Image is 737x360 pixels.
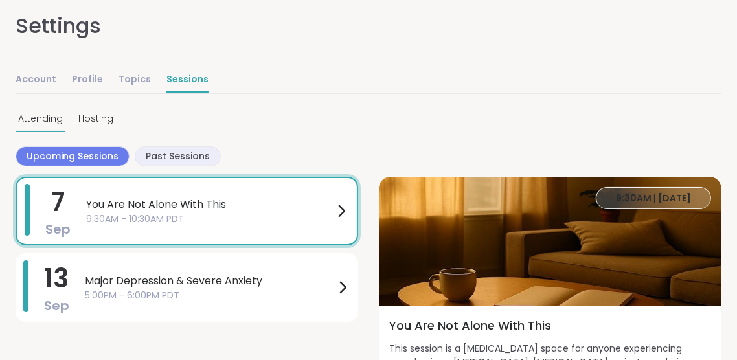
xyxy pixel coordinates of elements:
span: Major Depression & Severe Anxiety [85,273,335,289]
a: Topics [119,67,151,93]
img: You Are Not Alone With This [379,177,721,306]
span: 9:30AM - 10:30AM PDT [86,212,334,226]
span: Upcoming Sessions [27,150,119,163]
span: Past Sessions [146,150,210,163]
span: 5:00PM - 6:00PM PDT [85,289,335,302]
span: Sep [45,220,71,238]
h4: You Are Not Alone With This [389,317,711,334]
span: Attending [18,112,63,126]
a: Sessions [166,67,209,93]
span: 13 [45,260,69,297]
span: You Are Not Alone With This [86,197,334,212]
span: 7 [51,184,65,220]
span: Sep [44,297,69,315]
a: Account [16,67,56,93]
div: Settings [16,10,101,41]
a: Profile [72,67,103,93]
span: 9:30AM | [DATE] [616,192,691,205]
span: Hosting [78,112,113,126]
